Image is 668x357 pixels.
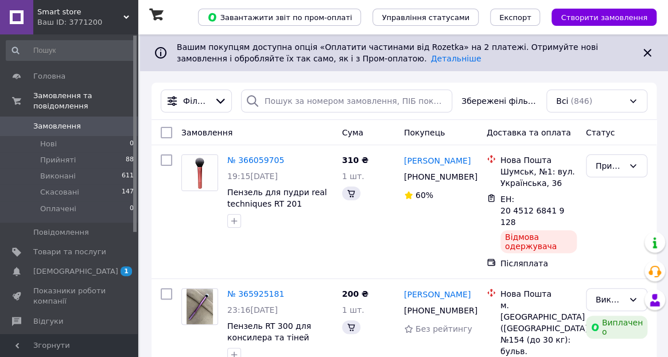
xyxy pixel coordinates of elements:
a: Пензель для пудри real techniques RT 201 Powder [PERSON_NAME] [GEOGRAPHIC_DATA] [227,188,327,231]
a: № 365925181 [227,289,284,298]
img: Фото товару [182,155,218,191]
span: 611 [122,171,134,181]
span: Замовлення [181,128,232,137]
button: Створити замовлення [552,9,657,26]
span: 0 [130,204,134,214]
a: Фото товару [181,288,218,325]
span: 19:15[DATE] [227,172,278,181]
span: [DEMOGRAPHIC_DATA] [33,266,118,277]
div: Відмова одержувача [500,230,577,253]
span: Товари та послуги [33,247,106,257]
span: 147 [122,187,134,197]
button: Експорт [490,9,541,26]
div: Післяплата [500,258,577,269]
span: Без рейтингу [415,324,472,333]
input: Пошук за номером замовлення, ПІБ покупця, номером телефону, Email, номером накладної [241,90,452,112]
div: Шумськ, №1: вул. Українська, 36 [500,166,577,189]
a: Створити замовлення [540,12,657,21]
span: Замовлення та повідомлення [33,91,138,111]
span: Прийняті [40,155,76,165]
span: 1 шт. [342,172,364,181]
span: 1 [121,266,132,276]
a: № 366059705 [227,156,284,165]
button: Управління статусами [372,9,479,26]
span: Створити замовлення [561,13,647,22]
span: 23:16[DATE] [227,305,278,315]
span: Статус [586,128,615,137]
span: Головна [33,71,65,82]
a: [PERSON_NAME] [404,289,471,300]
span: Відгуки [33,316,63,327]
a: [PERSON_NAME] [404,155,471,166]
span: Фільтри [183,95,209,107]
div: Нова Пошта [500,288,577,300]
input: Пошук [6,40,135,61]
div: [PHONE_NUMBER] [402,169,469,185]
span: 310 ₴ [342,156,368,165]
a: Пензель RT 300 для консилера та тіней [227,321,311,342]
span: Cума [342,128,363,137]
button: Завантажити звіт по пром-оплаті [198,9,361,26]
span: 1 шт. [342,305,364,315]
img: Фото товару [187,289,213,324]
span: Показники роботи компанії [33,286,106,306]
span: Скасовані [40,187,79,197]
span: ЕН: 20 4512 6841 9128 [500,195,564,227]
span: Всі [556,95,568,107]
div: Виконано [596,293,624,306]
span: Нові [40,139,57,149]
span: Управління статусами [382,13,469,22]
div: Прийнято [596,160,624,172]
span: Повідомлення [33,227,89,238]
span: 0 [130,139,134,149]
span: Smart store [37,7,123,17]
span: Виконані [40,171,76,181]
span: Покупець [404,128,445,137]
div: Виплачено [586,316,647,339]
span: 88 [126,155,134,165]
span: (846) [570,96,592,106]
span: Вашим покупцям доступна опція «Оплатити частинами від Rozetka» на 2 платежі. Отримуйте нові замов... [177,42,598,63]
span: Замовлення [33,121,81,131]
span: Збережені фільтри: [461,95,537,107]
div: [PHONE_NUMBER] [402,302,469,319]
span: Завантажити звіт по пром-оплаті [207,12,352,22]
span: Оплачені [40,204,76,214]
span: 200 ₴ [342,289,368,298]
span: Експорт [499,13,531,22]
a: Фото товару [181,154,218,191]
span: 60% [415,191,433,200]
span: Доставка та оплата [487,128,571,137]
div: Нова Пошта [500,154,577,166]
div: Ваш ID: 3771200 [37,17,138,28]
a: Детальніше [430,54,481,63]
